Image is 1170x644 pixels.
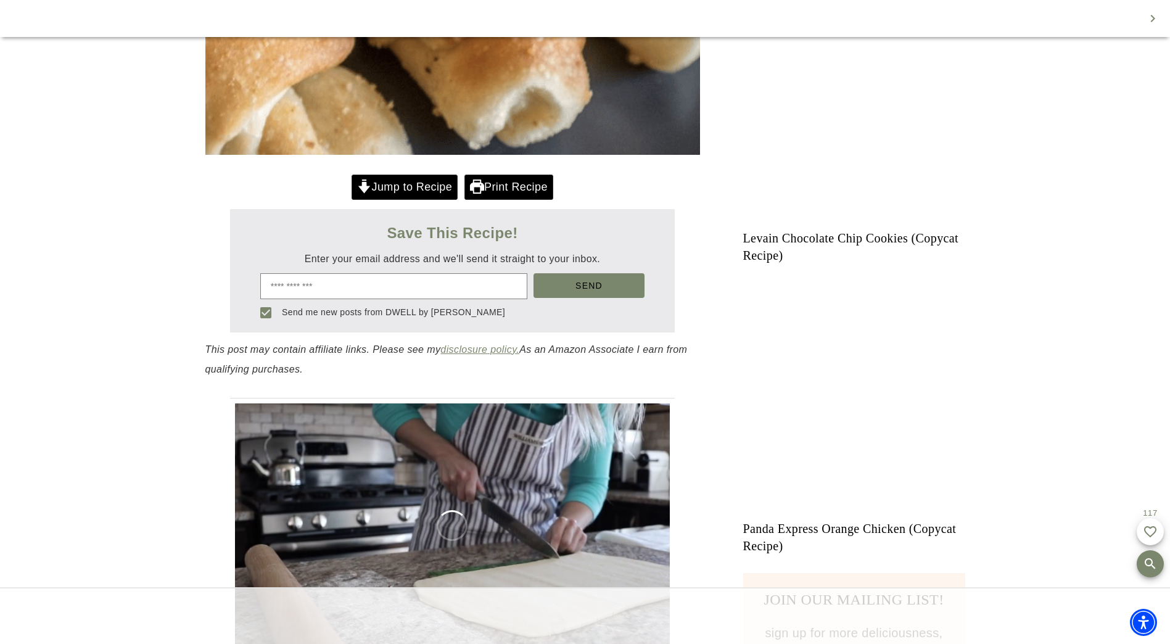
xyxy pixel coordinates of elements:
a: Read More Panda Express Orange Chicken (Copycat Recipe) [743,289,965,511]
a: disclosure policy. [440,344,519,355]
em: This post may contain affiliate links. Please see my As an Amazon Associate I earn from qualifyin... [205,344,688,374]
div: Accessibility Menu [1130,609,1157,636]
a: Levain Chocolate Chip Cookies (Copycat Recipe) [743,229,965,264]
a: Print Recipe [464,175,553,200]
a: Panda Express Orange Chicken (Copycat Recipe) [743,520,965,555]
a: Jump to Recipe [352,175,458,200]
